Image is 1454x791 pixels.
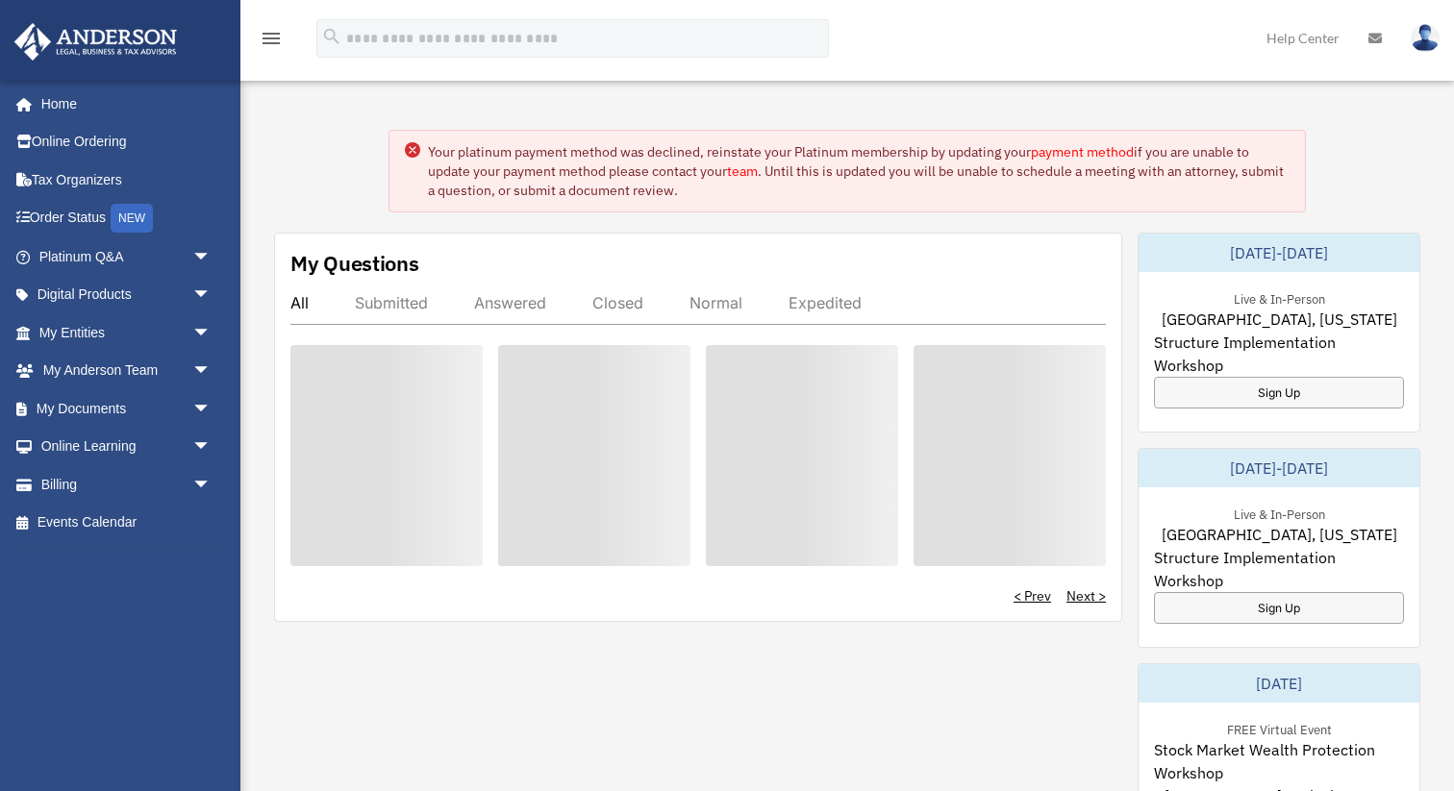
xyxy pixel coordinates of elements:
[1162,523,1397,546] span: [GEOGRAPHIC_DATA], [US_STATE]
[1411,24,1440,52] img: User Pic
[1154,738,1404,784] span: Stock Market Wealth Protection Workshop
[111,204,153,233] div: NEW
[13,85,231,123] a: Home
[592,293,643,312] div: Closed
[1031,143,1134,161] a: payment method
[13,352,240,390] a: My Anderson Teamarrow_drop_down
[1139,664,1419,703] div: [DATE]
[13,313,240,352] a: My Entitiesarrow_drop_down
[13,504,240,542] a: Events Calendar
[13,428,240,466] a: Online Learningarrow_drop_down
[192,465,231,505] span: arrow_drop_down
[355,293,428,312] div: Submitted
[192,276,231,315] span: arrow_drop_down
[1154,546,1404,592] span: Structure Implementation Workshop
[1014,586,1051,606] a: < Prev
[789,293,862,312] div: Expedited
[13,237,240,276] a: Platinum Q&Aarrow_drop_down
[1154,331,1404,377] span: Structure Implementation Workshop
[1154,377,1404,408] a: Sign Up
[13,389,240,428] a: My Documentsarrow_drop_down
[1066,586,1106,606] a: Next >
[13,161,240,199] a: Tax Organizers
[321,26,342,47] i: search
[1139,234,1419,272] div: [DATE]-[DATE]
[727,162,758,180] a: team
[260,27,283,50] i: menu
[13,465,240,504] a: Billingarrow_drop_down
[13,199,240,238] a: Order StatusNEW
[290,293,309,312] div: All
[192,313,231,353] span: arrow_drop_down
[474,293,546,312] div: Answered
[9,23,183,61] img: Anderson Advisors Platinum Portal
[1218,503,1341,523] div: Live & In-Person
[1162,308,1397,331] span: [GEOGRAPHIC_DATA], [US_STATE]
[192,237,231,277] span: arrow_drop_down
[1139,449,1419,487] div: [DATE]-[DATE]
[428,142,1290,200] div: Your platinum payment method was declined, reinstate your Platinum membership by updating your if...
[1218,287,1341,308] div: Live & In-Person
[192,352,231,391] span: arrow_drop_down
[1154,592,1404,624] a: Sign Up
[1212,718,1347,738] div: FREE Virtual Event
[192,389,231,429] span: arrow_drop_down
[13,123,240,161] a: Online Ordering
[13,276,240,314] a: Digital Productsarrow_drop_down
[290,249,419,278] div: My Questions
[689,293,742,312] div: Normal
[192,428,231,467] span: arrow_drop_down
[260,34,283,50] a: menu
